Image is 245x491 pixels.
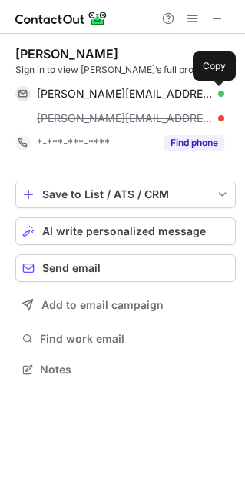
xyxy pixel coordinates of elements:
[37,87,213,101] span: [PERSON_NAME][EMAIL_ADDRESS][DOMAIN_NAME]
[164,135,224,151] button: Reveal Button
[15,328,236,350] button: Find work email
[15,291,236,319] button: Add to email campaign
[15,254,236,282] button: Send email
[15,181,236,208] button: save-profile-one-click
[15,359,236,380] button: Notes
[37,111,213,125] span: [PERSON_NAME][EMAIL_ADDRESS][DOMAIN_NAME]
[40,332,230,346] span: Find work email
[15,9,108,28] img: ContactOut v5.3.10
[42,262,101,274] span: Send email
[15,217,236,245] button: AI write personalized message
[40,363,230,377] span: Notes
[15,46,118,61] div: [PERSON_NAME]
[42,188,209,201] div: Save to List / ATS / CRM
[42,225,206,237] span: AI write personalized message
[41,299,164,311] span: Add to email campaign
[15,63,236,77] div: Sign in to view [PERSON_NAME]’s full profile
